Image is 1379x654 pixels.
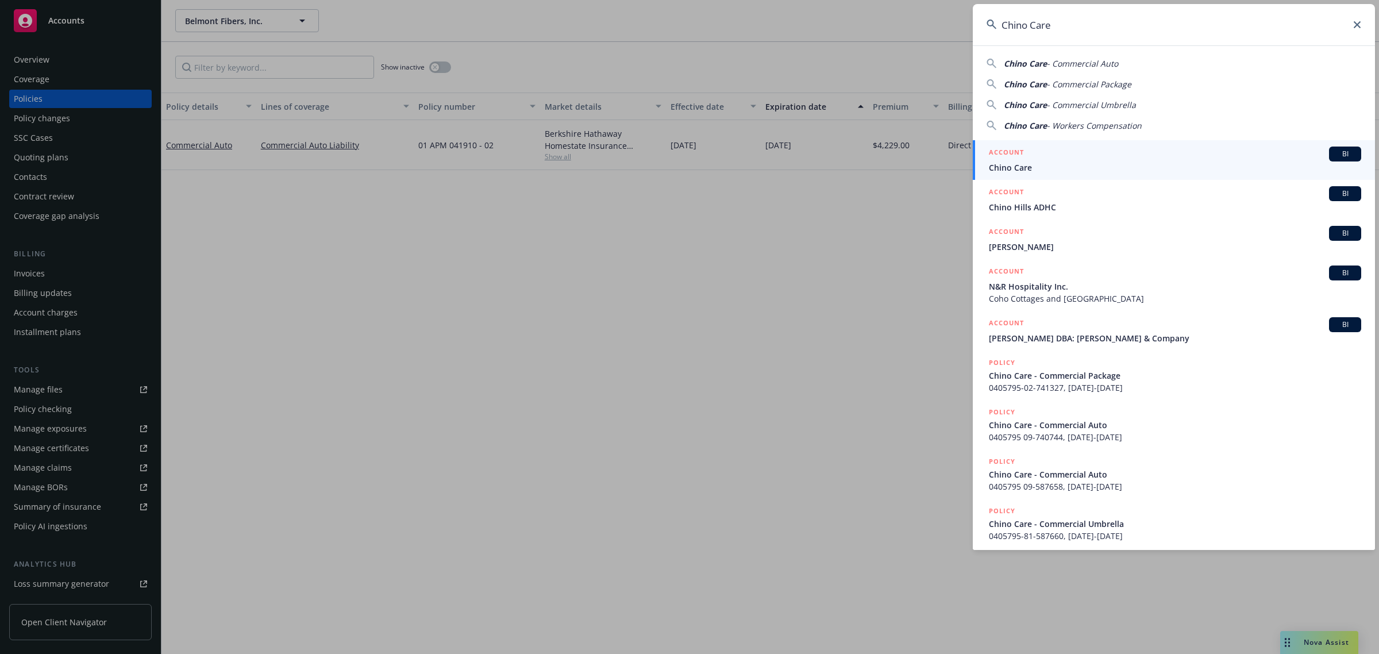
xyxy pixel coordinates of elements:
[989,370,1361,382] span: Chino Care - Commercial Package
[1047,99,1136,110] span: - Commercial Umbrella
[973,140,1375,180] a: ACCOUNTBIChino Care
[989,226,1024,240] h5: ACCOUNT
[989,280,1361,293] span: N&R Hospitality Inc.
[973,4,1375,45] input: Search...
[973,220,1375,259] a: ACCOUNTBI[PERSON_NAME]
[1334,228,1357,238] span: BI
[989,317,1024,331] h5: ACCOUNT
[989,241,1361,253] span: [PERSON_NAME]
[989,480,1361,493] span: 0405795 09-587658, [DATE]-[DATE]
[1004,79,1047,90] span: Chino Care
[989,201,1361,213] span: Chino Hills ADHC
[1004,120,1047,131] span: Chino Care
[1004,58,1047,69] span: Chino Care
[1004,99,1047,110] span: Chino Care
[989,468,1361,480] span: Chino Care - Commercial Auto
[1047,79,1131,90] span: - Commercial Package
[989,293,1361,305] span: Coho Cottages and [GEOGRAPHIC_DATA]
[1334,268,1357,278] span: BI
[989,266,1024,279] h5: ACCOUNT
[989,419,1361,431] span: Chino Care - Commercial Auto
[1334,188,1357,199] span: BI
[973,311,1375,351] a: ACCOUNTBI[PERSON_NAME] DBA: [PERSON_NAME] & Company
[989,382,1361,394] span: 0405795-02-741327, [DATE]-[DATE]
[1334,320,1357,330] span: BI
[989,357,1015,368] h5: POLICY
[973,259,1375,311] a: ACCOUNTBIN&R Hospitality Inc.Coho Cottages and [GEOGRAPHIC_DATA]
[1334,149,1357,159] span: BI
[973,400,1375,449] a: POLICYChino Care - Commercial Auto0405795 09-740744, [DATE]-[DATE]
[973,180,1375,220] a: ACCOUNTBIChino Hills ADHC
[973,351,1375,400] a: POLICYChino Care - Commercial Package0405795-02-741327, [DATE]-[DATE]
[989,518,1361,530] span: Chino Care - Commercial Umbrella
[1047,120,1142,131] span: - Workers Compensation
[989,456,1015,467] h5: POLICY
[989,431,1361,443] span: 0405795 09-740744, [DATE]-[DATE]
[973,449,1375,499] a: POLICYChino Care - Commercial Auto0405795 09-587658, [DATE]-[DATE]
[1047,58,1118,69] span: - Commercial Auto
[989,406,1015,418] h5: POLICY
[989,505,1015,517] h5: POLICY
[989,332,1361,344] span: [PERSON_NAME] DBA: [PERSON_NAME] & Company
[973,499,1375,548] a: POLICYChino Care - Commercial Umbrella0405795-81-587660, [DATE]-[DATE]
[989,161,1361,174] span: Chino Care
[989,186,1024,200] h5: ACCOUNT
[989,147,1024,160] h5: ACCOUNT
[989,530,1361,542] span: 0405795-81-587660, [DATE]-[DATE]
